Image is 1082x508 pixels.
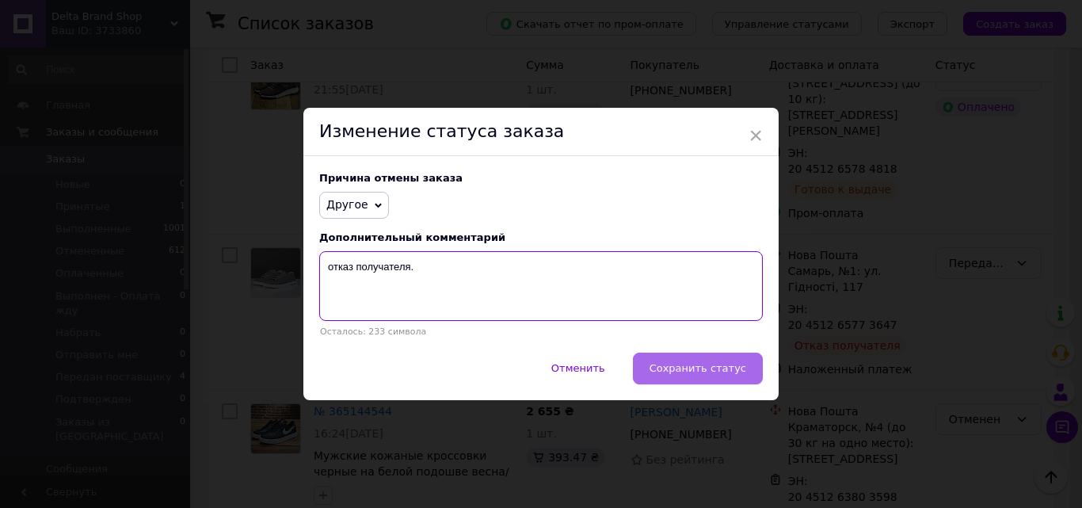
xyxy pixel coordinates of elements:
[319,172,763,184] div: Причина отмены заказа
[319,251,763,321] textarea: отказ получателя.
[303,108,779,156] div: Изменение статуса заказа
[319,327,763,337] p: Осталось: 233 символа
[633,353,763,384] button: Сохранить статус
[551,362,605,374] span: Отменить
[319,231,763,243] div: Дополнительный комментарий
[535,353,622,384] button: Отменить
[650,362,746,374] span: Сохранить статус
[326,198,368,211] span: Другое
[749,122,763,149] span: ×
